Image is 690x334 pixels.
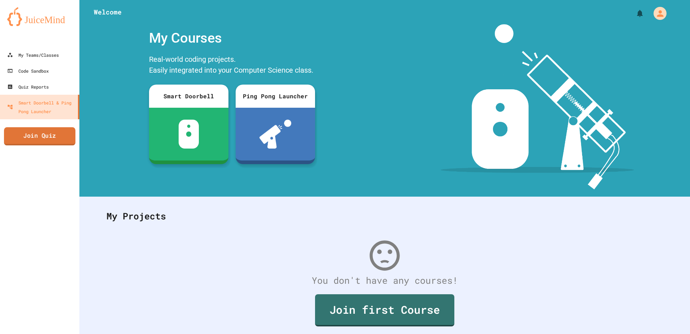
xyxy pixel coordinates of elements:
[441,24,634,189] img: banner-image-my-projects.png
[622,7,646,20] div: My Notifications
[7,67,49,75] div: Code Sandbox
[7,98,75,116] div: Smart Doorbell & Ping Pong Launcher
[315,294,454,326] a: Join first Course
[4,127,75,145] a: Join Quiz
[149,85,228,108] div: Smart Doorbell
[7,7,72,26] img: logo-orange.svg
[7,51,59,59] div: My Teams/Classes
[145,24,319,52] div: My Courses
[179,120,199,149] img: sdb-white.svg
[7,82,49,91] div: Quiz Reports
[259,120,292,149] img: ppl-with-ball.png
[99,274,670,287] div: You don't have any courses!
[145,52,319,79] div: Real-world coding projects. Easily integrated into your Computer Science class.
[646,5,668,22] div: My Account
[99,202,670,230] div: My Projects
[236,85,315,108] div: Ping Pong Launcher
